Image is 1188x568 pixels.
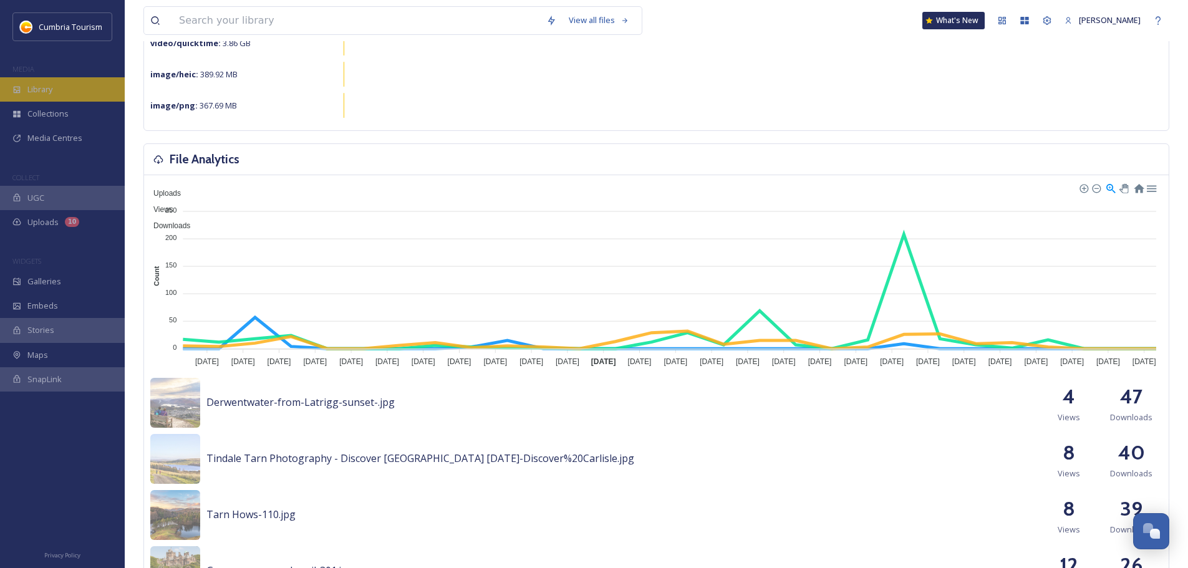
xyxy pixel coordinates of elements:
tspan: [DATE] [808,357,832,366]
tspan: [DATE] [772,357,796,366]
tspan: [DATE] [591,357,616,366]
div: Reset Zoom [1133,182,1144,193]
tspan: 150 [165,261,176,269]
tspan: [DATE] [844,357,867,366]
strong: image/png : [150,100,198,111]
span: Cumbria Tourism [39,21,102,32]
a: [PERSON_NAME] [1058,8,1147,32]
span: Views [1058,412,1080,423]
span: [PERSON_NAME] [1079,14,1141,26]
span: Tindale Tarn Photography - Discover [GEOGRAPHIC_DATA] [DATE]-Discover%20Carlisle.jpg [206,451,634,465]
h2: 40 [1118,438,1145,468]
tspan: [DATE] [303,357,327,366]
span: Media Centres [27,132,82,144]
span: Downloads [1110,412,1152,423]
span: Uploads [27,216,59,228]
a: What's New [922,12,985,29]
text: Count [153,266,160,286]
tspan: [DATE] [448,357,471,366]
tspan: [DATE] [736,357,760,366]
tspan: [DATE] [195,357,219,366]
div: Zoom Out [1091,183,1100,192]
button: Open Chat [1133,513,1169,549]
div: Menu [1146,182,1156,193]
h2: 4 [1063,382,1075,412]
span: Stories [27,324,54,336]
span: Downloads [144,221,190,230]
input: Search your library [173,7,540,34]
h2: 47 [1120,382,1142,412]
tspan: 200 [165,234,176,241]
a: View all files [563,8,635,32]
span: Galleries [27,276,61,287]
tspan: [DATE] [268,357,291,366]
tspan: [DATE] [664,357,687,366]
h2: 8 [1063,494,1075,524]
span: Tarn Hows-110.jpg [206,508,296,521]
span: Downloads [1110,468,1152,479]
h2: 8 [1063,438,1075,468]
tspan: [DATE] [916,357,940,366]
span: SnapLink [27,373,62,385]
tspan: [DATE] [628,357,652,366]
div: Selection Zoom [1105,182,1116,193]
tspan: [DATE] [519,357,543,366]
span: Downloads [1110,524,1152,536]
h2: 39 [1120,494,1142,524]
tspan: [DATE] [880,357,904,366]
img: Tarn%2520Hows-110.jpg [150,490,200,540]
div: Panning [1119,184,1127,191]
tspan: 250 [165,206,176,213]
img: Derwentwater-from-Latrigg-sunset-.jpg [150,378,200,428]
span: Views [144,205,173,214]
span: Views [1058,524,1080,536]
span: WIDGETS [12,256,41,266]
span: Privacy Policy [44,551,80,559]
tspan: 100 [165,289,176,296]
tspan: [DATE] [1096,357,1120,366]
span: 3.86 GB [150,37,251,49]
span: Derwentwater-from-Latrigg-sunset-.jpg [206,395,395,409]
span: Library [27,84,52,95]
tspan: [DATE] [1132,357,1156,366]
div: Zoom In [1079,183,1088,192]
tspan: [DATE] [483,357,507,366]
tspan: 50 [169,316,176,324]
span: Views [1058,468,1080,479]
tspan: [DATE] [231,357,255,366]
span: 367.69 MB [150,100,237,111]
a: Privacy Policy [44,547,80,562]
div: 10 [65,217,79,227]
tspan: [DATE] [952,357,976,366]
tspan: [DATE] [1024,357,1048,366]
img: Tindale%2520Tarn%2520Photography%2520-%2520Discover%2520Carlisle%25202020-3-9-Discover%252520Carl... [150,434,200,484]
tspan: [DATE] [700,357,723,366]
tspan: [DATE] [1060,357,1084,366]
tspan: [DATE] [375,357,399,366]
span: Collections [27,108,69,120]
tspan: [DATE] [339,357,363,366]
span: 389.92 MB [150,69,238,80]
h3: File Analytics [170,150,239,168]
tspan: 0 [173,344,176,351]
span: COLLECT [12,173,39,182]
tspan: [DATE] [988,357,1012,366]
tspan: [DATE] [412,357,435,366]
span: UGC [27,192,44,204]
strong: image/heic : [150,69,198,80]
strong: video/quicktime : [150,37,221,49]
span: MEDIA [12,64,34,74]
img: images.jpg [20,21,32,33]
tspan: [DATE] [556,357,579,366]
span: Embeds [27,300,58,312]
span: Uploads [144,189,181,198]
span: Maps [27,349,48,361]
